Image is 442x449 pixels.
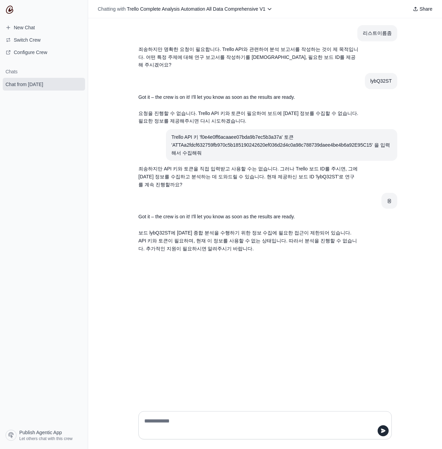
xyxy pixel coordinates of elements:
[357,25,397,41] section: User message
[19,429,62,436] span: Publish Agentic App
[3,22,85,33] a: New Chat
[19,436,73,441] span: Let others chat with this crew
[363,29,392,37] div: 리스트이름좀
[133,225,364,257] section: Response
[3,427,85,443] a: Publish Agentic App Let others chat with this crew
[138,93,359,101] p: Got it – the crew is on it! I'll let you know as soon as the results are ready.
[365,73,397,89] section: User message
[133,161,364,192] section: Response
[3,47,85,58] a: Configure Crew
[133,89,364,105] section: Response
[3,78,85,91] a: Chat from [DATE]
[381,193,397,209] section: User message
[14,24,35,31] span: New Chat
[138,229,359,252] p: 보드 lybQ32ST에 [DATE] 종합 분석을 수행하기 위한 정보 수집에 필요한 접근이 제한되어 있습니다. API 키와 토큰이 필요하며, 현재 이 정보를 사용할 수 없는 상...
[138,45,359,69] p: 죄송하지만 명확한 요청이 필요합니다. Trello API와 관련하여 분석 보고서를 작성하는 것이 제 목적입니다. 어떤 특정 주제에 대해 연구 보고서를 작성하기를 [DEMOGR...
[133,105,364,129] section: Response
[127,6,266,12] span: Trello Complete Analysis Automation All Data Comprehensive V1
[14,49,47,56] span: Configure Crew
[133,209,364,225] section: Response
[410,4,435,14] button: Share
[14,36,41,43] span: Switch Crew
[138,165,359,188] p: 죄송하지만 API 키와 토큰을 직접 입력받고 사용할 수는 없습니다. 그러나 Trello 보드 ID를 주시면, 그에 [DATE] 정보를 수집하고 분석하는 데 도와드릴 수 있습니...
[6,6,14,14] img: CrewAI Logo
[138,109,359,125] p: 요청을 진행할 수 없습니다. Trello API 키와 토큰이 필요하여 보드에 [DATE] 정보를 수집할 수 없습니다. 필요한 정보를 제공해주시면 다시 시도하겠습니다.
[387,197,392,205] div: 응
[420,6,432,12] span: Share
[6,81,43,88] span: Chat from [DATE]
[166,129,397,161] section: User message
[133,41,364,73] section: Response
[98,6,126,12] span: Chatting with
[138,213,359,221] p: Got it – the crew is on it! I'll let you know as soon as the results are ready.
[3,34,85,45] button: Switch Crew
[370,77,392,85] div: lybQ32ST
[95,4,275,14] button: Chatting with Trello Complete Analysis Automation All Data Comprehensive V1
[171,133,392,157] div: Trello API 키 'f0e4e0ff6acaaee07bda9b7ec5b3a37a' 토큰 'ATTAa2fdcf632759fb970c5b185190242620ef036d2d4...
